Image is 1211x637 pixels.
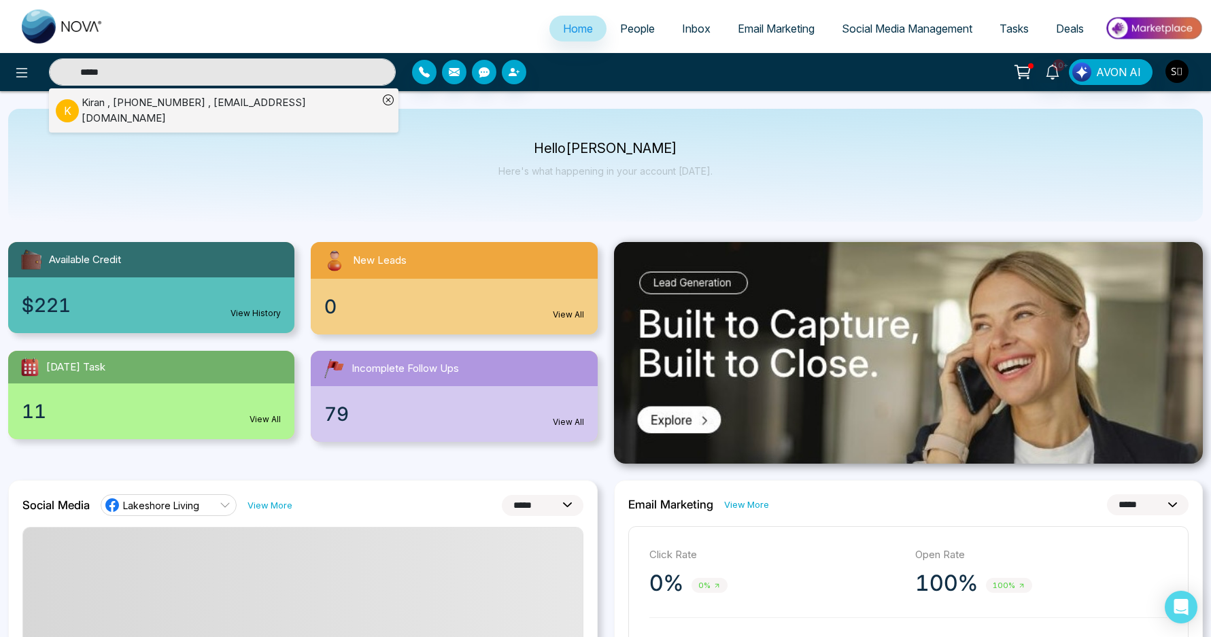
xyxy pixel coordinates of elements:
[49,252,121,268] span: Available Credit
[22,291,71,320] span: $221
[248,499,292,512] a: View More
[1042,16,1097,41] a: Deals
[649,570,683,597] p: 0%
[668,16,724,41] a: Inbox
[915,547,1167,563] p: Open Rate
[682,22,711,35] span: Inbox
[56,99,79,122] p: K
[324,400,349,428] span: 79
[614,242,1204,464] img: .
[1072,63,1091,82] img: Lead Flow
[82,95,378,126] div: Kiran , [PHONE_NUMBER] , [EMAIL_ADDRESS][DOMAIN_NAME]
[231,307,281,320] a: View History
[1053,59,1065,71] span: 10+
[352,361,459,377] span: Incomplete Follow Ups
[553,416,584,428] a: View All
[303,242,605,334] a: New Leads0View All
[828,16,986,41] a: Social Media Management
[563,22,593,35] span: Home
[19,247,44,272] img: availableCredit.svg
[123,499,199,512] span: Lakeshore Living
[649,547,902,563] p: Click Rate
[724,498,769,511] a: View More
[324,292,337,321] span: 0
[322,247,347,273] img: newLeads.svg
[986,16,1042,41] a: Tasks
[628,498,713,511] h2: Email Marketing
[353,253,407,269] span: New Leads
[1104,13,1203,44] img: Market-place.gif
[553,309,584,321] a: View All
[842,22,972,35] span: Social Media Management
[1165,60,1189,83] img: User Avatar
[250,413,281,426] a: View All
[19,356,41,378] img: todayTask.svg
[549,16,607,41] a: Home
[724,16,828,41] a: Email Marketing
[46,360,105,375] span: [DATE] Task
[1036,59,1069,83] a: 10+
[1000,22,1029,35] span: Tasks
[498,143,713,154] p: Hello [PERSON_NAME]
[22,498,90,512] h2: Social Media
[22,10,103,44] img: Nova CRM Logo
[498,165,713,177] p: Here's what happening in your account [DATE].
[22,397,46,426] span: 11
[915,570,978,597] p: 100%
[1165,591,1197,623] div: Open Intercom Messenger
[620,22,655,35] span: People
[322,356,346,381] img: followUps.svg
[692,578,728,593] span: 0%
[738,22,815,35] span: Email Marketing
[607,16,668,41] a: People
[303,351,605,442] a: Incomplete Follow Ups79View All
[1096,64,1141,80] span: AVON AI
[1069,59,1153,85] button: AVON AI
[986,578,1032,593] span: 100%
[1056,22,1084,35] span: Deals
